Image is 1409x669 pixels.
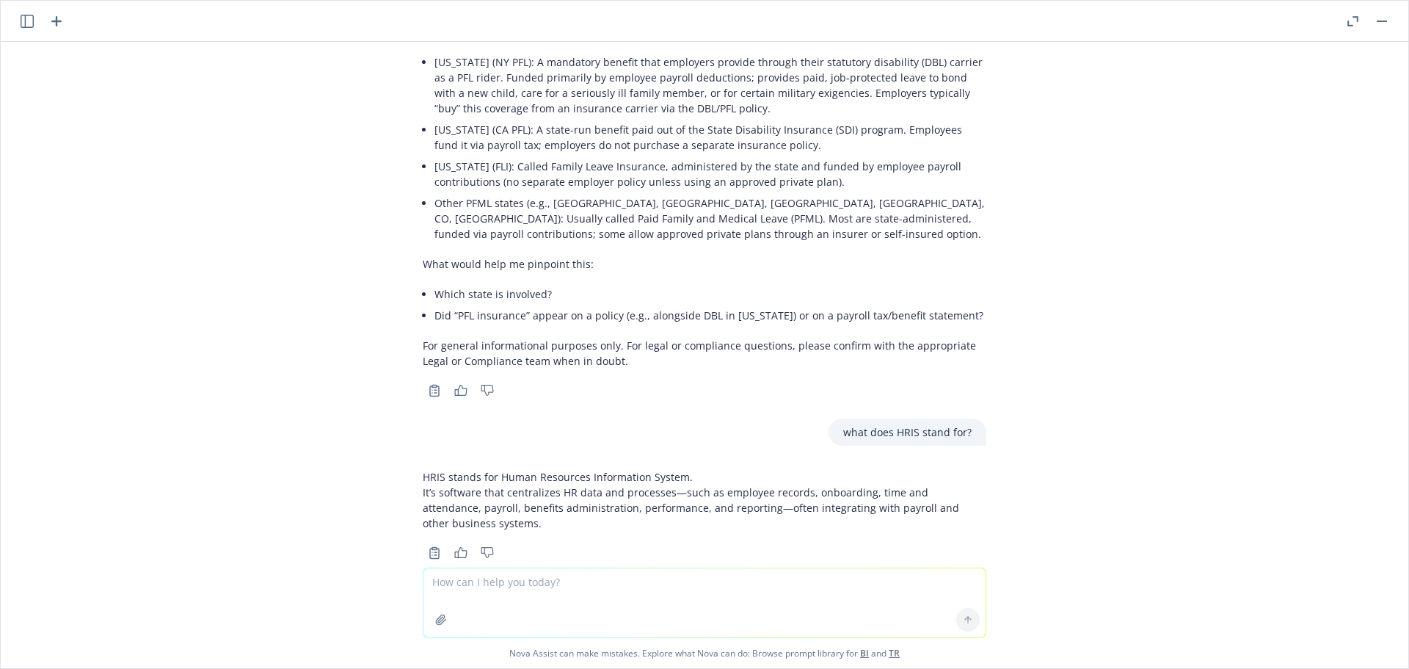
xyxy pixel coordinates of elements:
p: HRIS stands for Human Resources Information System. It’s software that centralizes HR data and pr... [423,469,986,531]
button: Thumbs down [476,380,499,401]
p: [US_STATE] (FLI): Called Family Leave Insurance, administered by the state and funded by employee... [434,159,986,189]
li: Did “PFL insurance” appear on a policy (e.g., alongside DBL in [US_STATE]) or on a payroll tax/be... [434,305,986,326]
span: Nova Assist can make mistakes. Explore what Nova can do: Browse prompt library for and [7,638,1402,668]
li: Which state is involved? [434,283,986,305]
svg: Copy to clipboard [428,384,441,397]
svg: Copy to clipboard [428,546,441,560]
p: What would help me pinpoint this: [423,256,986,272]
p: Other PFML states (e.g., [GEOGRAPHIC_DATA], [GEOGRAPHIC_DATA], [GEOGRAPHIC_DATA], [GEOGRAPHIC_DAT... [434,195,986,242]
a: TR [889,647,900,659]
p: what does HRIS stand for? [843,424,972,440]
p: [US_STATE] (NY PFL): A mandatory benefit that employers provide through their statutory disabilit... [434,54,986,116]
a: BI [860,647,869,659]
p: [US_STATE] (CA PFL): A state-run benefit paid out of the State Disability Insurance (SDI) program... [434,122,986,153]
p: For general informational purposes only. For legal or compliance questions, please confirm with t... [423,338,986,369]
button: Thumbs down [476,543,499,563]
